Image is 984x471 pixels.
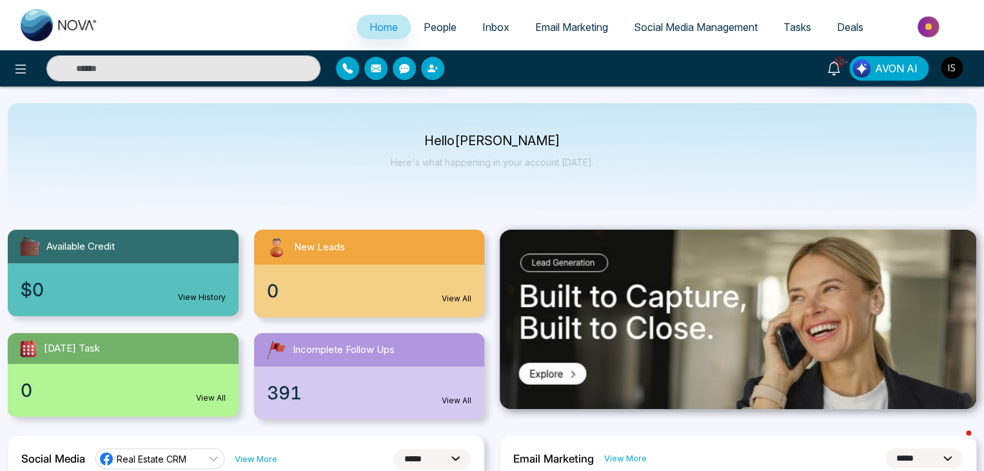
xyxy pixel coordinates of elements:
[391,157,594,168] p: Here's what happening in your account [DATE].
[469,15,522,39] a: Inbox
[117,453,186,465] span: Real Estate CRM
[21,276,44,303] span: $0
[391,135,594,146] p: Hello [PERSON_NAME]
[442,395,471,406] a: View All
[294,240,345,255] span: New Leads
[235,453,277,465] a: View More
[196,392,226,404] a: View All
[267,379,302,406] span: 391
[834,56,845,68] span: 10+
[424,21,457,34] span: People
[369,21,398,34] span: Home
[44,341,100,356] span: [DATE] Task
[293,343,395,357] span: Incomplete Follow Ups
[18,338,39,359] img: todayTask.svg
[482,21,509,34] span: Inbox
[818,56,849,79] a: 10+
[621,15,771,39] a: Social Media Management
[46,239,115,254] span: Available Credit
[21,9,98,41] img: Nova CRM Logo
[264,235,289,259] img: newLeads.svg
[604,452,647,465] a: View More
[883,12,976,41] img: Market-place.gif
[442,293,471,305] a: View All
[535,21,608,34] span: Email Marketing
[940,427,971,458] iframe: Intercom live chat
[522,15,621,39] a: Email Marketing
[875,61,918,76] span: AVON AI
[941,57,963,79] img: User Avatar
[837,21,863,34] span: Deals
[849,56,929,81] button: AVON AI
[513,452,594,465] h2: Email Marketing
[246,230,493,317] a: New Leads0View All
[771,15,824,39] a: Tasks
[357,15,411,39] a: Home
[21,452,85,465] h2: Social Media
[178,292,226,303] a: View History
[783,21,811,34] span: Tasks
[18,235,41,258] img: availableCredit.svg
[634,21,758,34] span: Social Media Management
[852,59,871,77] img: Lead Flow
[267,277,279,305] span: 0
[500,230,976,409] img: .
[246,333,493,419] a: Incomplete Follow Ups391View All
[824,15,876,39] a: Deals
[411,15,469,39] a: People
[21,377,32,404] span: 0
[264,338,288,361] img: followUps.svg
